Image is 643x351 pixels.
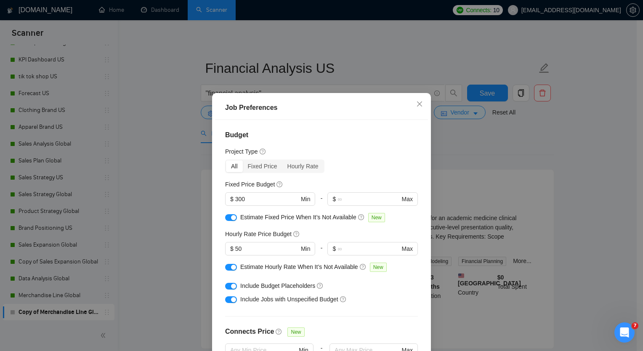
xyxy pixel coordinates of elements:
[225,180,275,189] h5: Fixed Price Budget
[402,244,413,253] span: Max
[243,160,282,172] div: Fixed Price
[240,214,356,221] span: Estimate Fixed Price When It’s Not Available
[293,230,300,237] span: question-circle
[370,263,387,272] span: New
[235,194,299,204] input: 0
[230,194,234,204] span: $
[225,103,418,113] div: Job Preferences
[315,192,327,213] div: -
[276,328,282,335] span: question-circle
[301,244,311,253] span: Min
[276,181,283,187] span: question-circle
[235,244,299,253] input: 0
[632,322,638,329] span: 7
[225,130,418,140] h4: Budget
[225,229,292,239] h5: Hourly Rate Price Budget
[402,194,413,204] span: Max
[315,242,327,262] div: -
[337,244,400,253] input: ∞
[240,296,338,303] span: Include Jobs with Unspecified Budget
[260,148,266,154] span: question-circle
[332,244,336,253] span: $
[240,282,315,289] span: Include Budget Placeholders
[230,244,234,253] span: $
[360,263,367,270] span: question-circle
[358,213,365,220] span: question-circle
[226,160,243,172] div: All
[225,147,258,156] h5: Project Type
[408,93,431,116] button: Close
[368,213,385,222] span: New
[301,194,311,204] span: Min
[340,295,347,302] span: question-circle
[337,194,400,204] input: ∞
[317,282,324,289] span: question-circle
[287,327,304,337] span: New
[225,327,274,337] h4: Connects Price
[614,322,635,343] iframe: Intercom live chat
[416,101,423,107] span: close
[282,160,324,172] div: Hourly Rate
[332,194,336,204] span: $
[240,263,358,270] span: Estimate Hourly Rate When It’s Not Available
